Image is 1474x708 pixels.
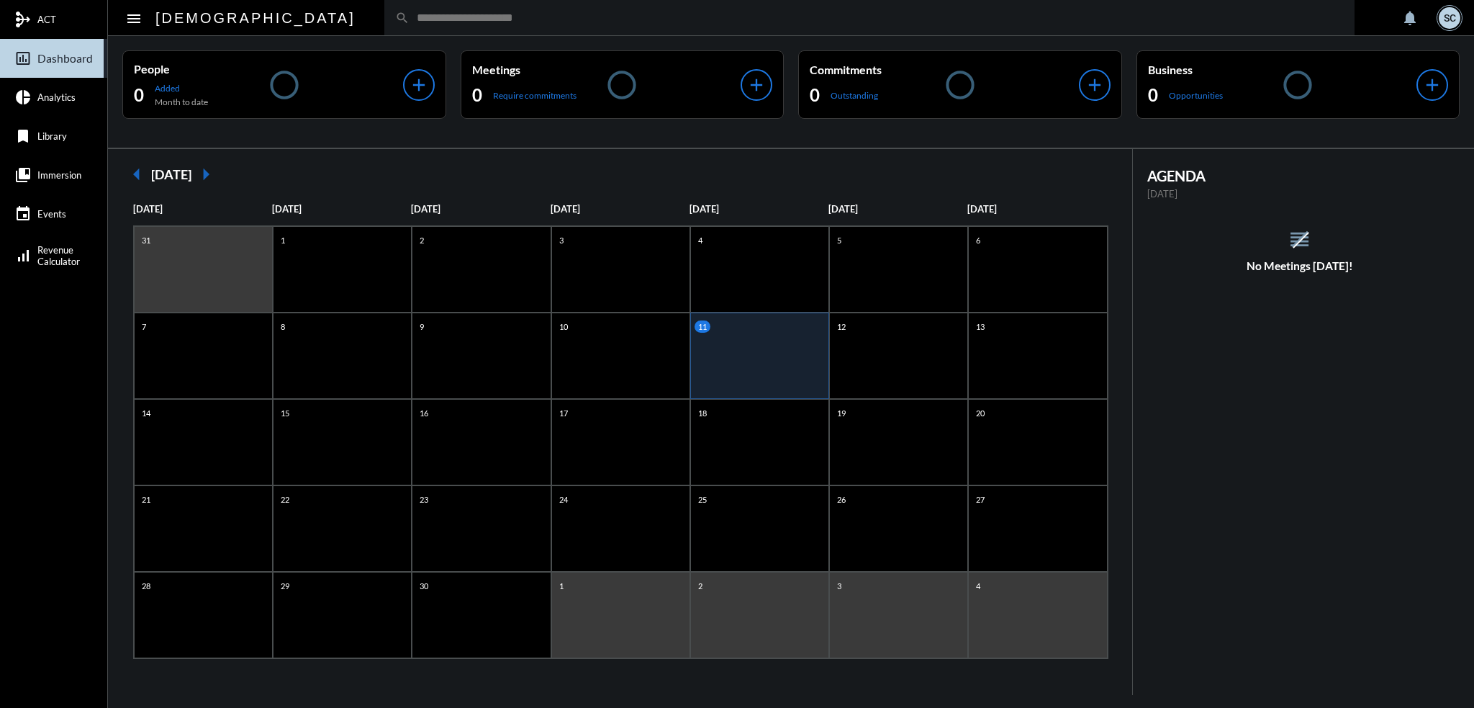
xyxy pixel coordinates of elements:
button: Toggle sidenav [119,4,148,32]
p: [DATE] [411,203,550,215]
mat-icon: signal_cellular_alt [14,247,32,264]
p: 29 [277,580,293,592]
p: 3 [833,580,845,592]
mat-icon: arrow_left [122,160,151,189]
span: Dashboard [37,52,93,65]
p: 7 [138,321,150,333]
span: Revenue Calculator [37,244,80,267]
p: 17 [556,407,571,419]
p: 13 [972,321,988,333]
p: 6 [972,234,984,246]
p: 28 [138,580,154,592]
p: 12 [833,321,849,333]
p: 19 [833,407,849,419]
p: 5 [833,234,845,246]
p: 1 [556,580,567,592]
p: 9 [416,321,428,333]
p: 15 [277,407,293,419]
p: 21 [138,493,154,506]
p: 23 [416,493,432,506]
p: 11 [695,321,710,333]
p: 3 [556,234,567,246]
span: Analytics [37,91,76,103]
p: 4 [695,234,706,246]
p: 22 [277,493,293,506]
p: 24 [556,493,571,506]
mat-icon: search [395,11,410,25]
mat-icon: arrow_right [191,160,220,189]
p: 18 [695,407,710,419]
p: [DATE] [967,203,1106,215]
div: SC [1439,7,1460,29]
h2: [DATE] [151,166,191,182]
mat-icon: mediation [14,11,32,28]
h5: No Meetings [DATE]! [1133,259,1468,272]
p: [DATE] [1147,188,1453,200]
p: [DATE] [272,203,411,215]
p: [DATE] [551,203,689,215]
p: 2 [416,234,428,246]
p: 8 [277,321,289,333]
span: Immersion [37,169,81,181]
mat-icon: event [14,205,32,223]
mat-icon: insert_chart_outlined [14,50,32,67]
mat-icon: reorder [1288,228,1311,251]
p: 2 [695,580,706,592]
p: 1 [277,234,289,246]
mat-icon: Side nav toggle icon [125,10,143,27]
span: ACT [37,14,56,25]
p: 16 [416,407,432,419]
p: 10 [556,321,571,333]
p: 27 [972,493,988,506]
mat-icon: bookmark [14,127,32,145]
p: 31 [138,234,154,246]
mat-icon: notifications [1401,9,1419,27]
p: [DATE] [828,203,967,215]
span: Library [37,130,67,142]
p: 30 [416,580,432,592]
h2: [DEMOGRAPHIC_DATA] [155,6,356,30]
p: 26 [833,493,849,506]
mat-icon: pie_chart [14,89,32,106]
p: 25 [695,493,710,506]
p: [DATE] [689,203,828,215]
span: Events [37,208,66,220]
p: 14 [138,407,154,419]
mat-icon: collections_bookmark [14,166,32,184]
p: 4 [972,580,984,592]
h2: AGENDA [1147,167,1453,184]
p: 20 [972,407,988,419]
p: [DATE] [133,203,272,215]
